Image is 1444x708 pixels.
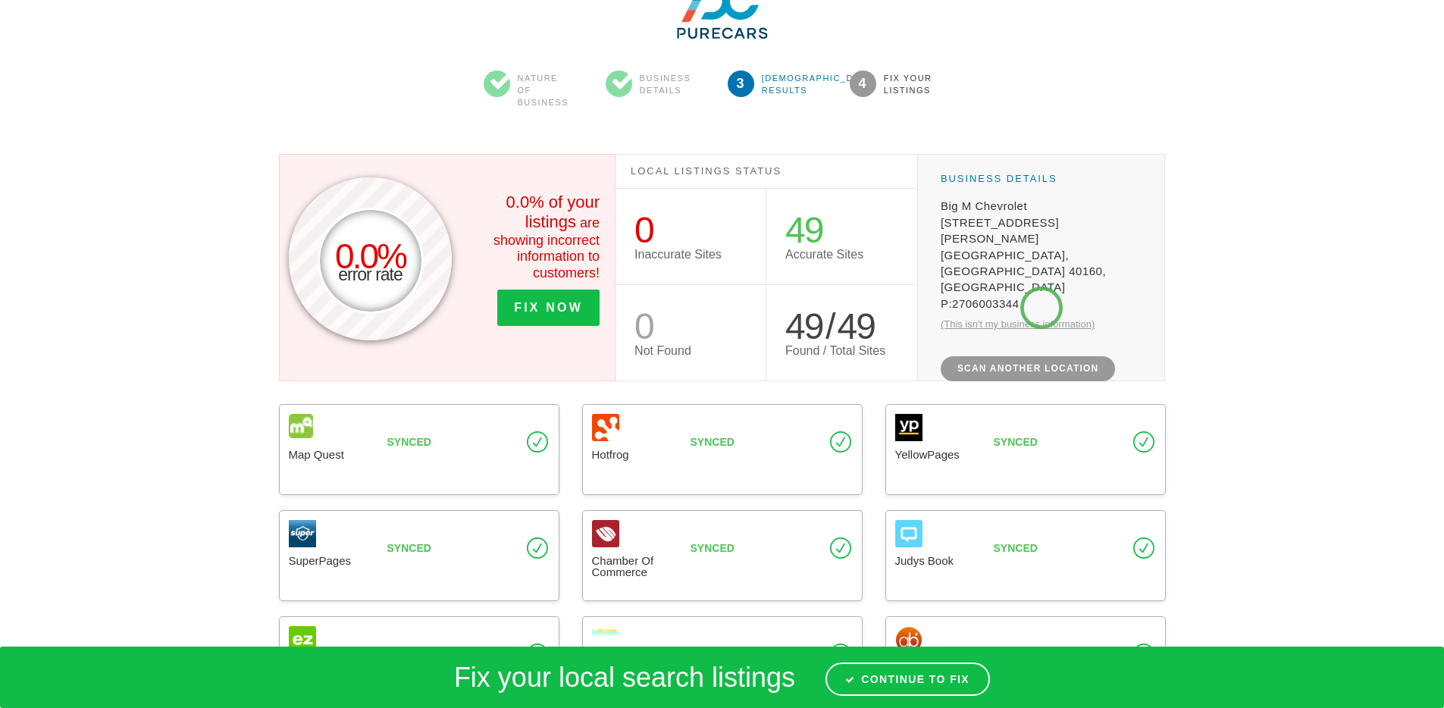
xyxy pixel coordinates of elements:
[592,449,675,460] span: Hotfrog
[1133,537,1154,559] img: listing-accurate.svg
[387,437,496,448] h3: Synced
[830,537,851,559] img: listing-accurate.svg
[895,414,922,441] img: YellowPages
[510,72,575,108] span: Nature of Business
[895,520,922,547] img: Judys Book
[634,306,653,346] span: 0
[830,431,851,453] img: listing-accurate.svg
[691,543,800,554] h3: Synced
[785,210,822,250] span: 49
[785,345,898,357] p: Found / Total Sites
[454,662,795,693] span: Fix your local search listings
[895,626,922,653] img: arrivebusiness
[895,449,979,460] span: YellowPages
[527,644,548,665] img: listing-accurate.svg
[785,306,822,346] span: 49
[994,437,1103,448] h3: Synced
[320,268,421,280] span: error rate
[289,555,372,566] span: SuperPages
[493,215,600,280] span: are showing incorrect information to customers!
[527,537,548,559] img: listing-accurate.svg
[634,345,747,357] p: Not Found
[506,193,600,231] span: 0.0% of your listings
[941,296,1142,312] span: P:2706003344
[387,543,496,554] h3: Synced
[830,644,851,665] img: listing-accurate.svg
[289,414,313,438] img: Map Quest
[728,70,754,97] span: 3
[497,290,600,327] a: Fix Now
[1133,431,1154,453] img: listing-accurate.svg
[289,449,372,460] span: Map Quest
[754,72,819,96] span: [DEMOGRAPHIC_DATA] Results
[941,215,1142,296] span: [STREET_ADDRESS][PERSON_NAME] [GEOGRAPHIC_DATA], [GEOGRAPHIC_DATA] 40160, [GEOGRAPHIC_DATA]
[527,431,548,453] img: listing-accurate.svg
[632,72,697,96] span: Business Details
[876,72,941,96] span: Fix your Listings
[592,629,619,636] img: BeLocalFocussed
[289,520,316,547] img: SuperPages
[941,174,1142,184] h3: Business Details
[1133,644,1154,665] img: listing-accurate.svg
[941,198,1142,214] span: Big M Chevrolet
[616,154,917,189] h3: Local Listings Status
[289,626,316,653] img: EZLocal
[592,414,619,441] img: Hotfrog
[825,306,834,346] span: /
[994,543,1103,554] h3: Synced
[318,208,424,314] div: 0.0%
[895,555,979,566] span: Judys Book
[691,437,800,448] h3: Synced
[941,356,1116,381] a: Scan another location
[634,210,653,250] span: 0
[825,663,990,696] a: Continue to fix
[592,555,675,578] span: Chamber Of Commerce
[592,520,619,547] img: Chamber Of Commerce
[634,249,747,261] p: Inaccurate Sites
[838,306,875,346] span: 49
[850,70,876,97] span: 4
[785,249,898,261] p: Accurate Sites
[941,318,1095,330] a: (This isn't my business information)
